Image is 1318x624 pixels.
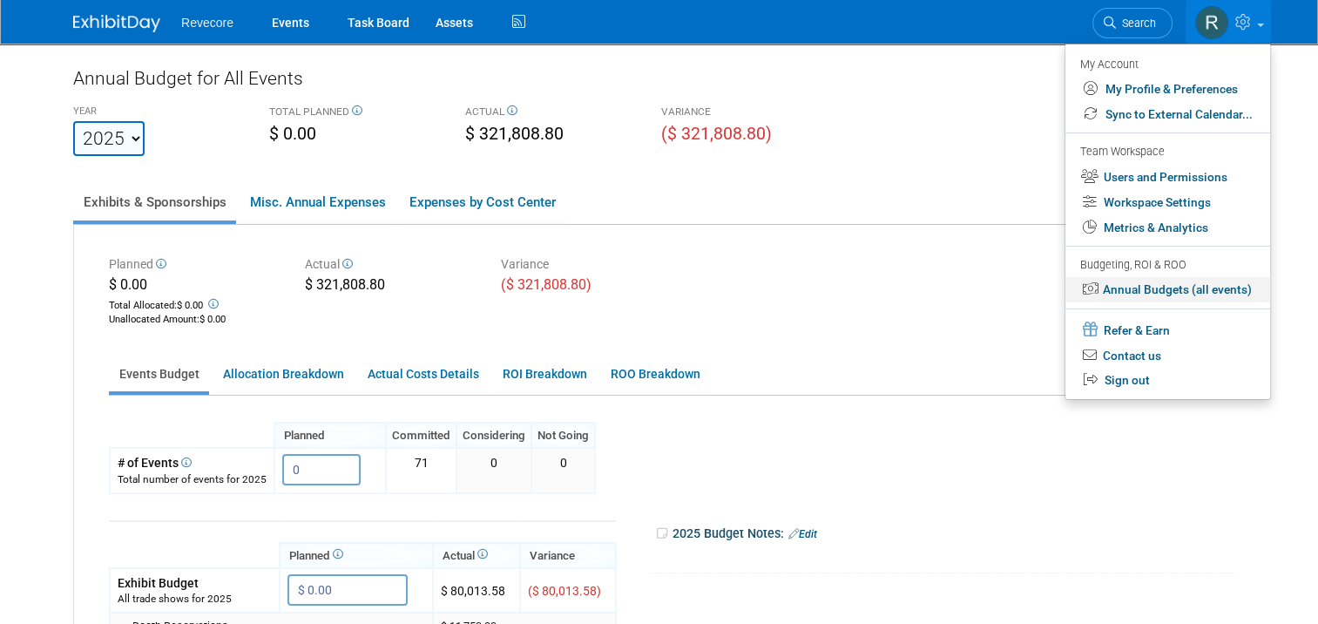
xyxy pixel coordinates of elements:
[199,314,226,325] span: $ 0.00
[492,357,597,391] a: ROI Breakdown
[109,357,209,391] a: Events Budget
[501,276,591,293] span: ($ 321,808.80)
[1092,8,1173,38] a: Search
[1116,17,1156,30] span: Search
[1065,215,1270,241] a: Metrics & Analytics
[1065,277,1270,302] a: Annual Budgets (all events)
[73,105,243,121] div: YEAR
[1065,190,1270,215] a: Workspace Settings
[386,423,456,448] th: Committed
[528,584,601,598] span: ($ 80,013.58)
[386,448,456,492] td: 71
[661,124,772,144] span: ($ 321,808.80)
[520,543,616,568] th: Variance
[531,423,595,448] th: Not Going
[465,105,635,122] div: ACTUAL
[109,313,279,327] div: :
[1065,77,1270,102] a: My Profile & Preferences
[109,255,279,275] div: Planned
[600,357,710,391] a: ROO Breakdown
[1080,256,1253,275] div: Budgeting, ROI & ROO
[73,15,160,32] img: ExhibitDay
[1080,143,1253,162] div: Team Workspace
[661,105,831,122] div: VARIANCE
[501,255,671,275] div: Variance
[73,184,236,220] a: Exhibits & Sponsorships
[357,357,489,391] a: Actual Costs Details
[399,184,565,220] a: Expenses by Cost Center
[118,472,267,487] div: Total number of events for 2025
[274,423,386,448] th: Planned
[433,568,520,613] td: $ 80,013.58
[655,520,1234,547] div: 2025 Budget Notes:
[465,124,564,144] span: $ 321,808.80
[109,314,197,325] span: Unallocated Amount
[1065,165,1270,190] a: Users and Permissions
[280,543,433,568] th: Planned
[240,184,395,220] a: Misc. Annual Expenses
[433,543,520,568] th: Actual
[109,295,279,313] div: Total Allocated:
[177,300,203,311] span: $ 0.00
[1065,368,1270,393] a: Sign out
[109,276,147,293] span: $ 0.00
[118,574,272,592] div: Exhibit Budget
[456,448,531,492] td: 0
[1080,53,1253,74] div: My Account
[118,592,272,607] div: All trade shows for 2025
[269,124,316,144] span: $ 0.00
[181,16,233,30] span: Revecore
[305,255,475,275] div: Actual
[213,357,354,391] a: Allocation Breakdown
[269,105,439,122] div: TOTAL PLANNED
[456,423,531,448] th: Considering
[788,528,817,540] a: Edit
[1065,316,1270,343] a: Refer & Earn
[1195,6,1228,39] img: Rachael Sires
[531,448,595,492] td: 0
[118,454,267,471] div: # of Events
[1065,343,1270,369] a: Contact us
[1065,102,1270,127] a: Sync to External Calendar...
[73,65,1116,100] div: Annual Budget for All Events
[305,275,475,298] div: $ 321,808.80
